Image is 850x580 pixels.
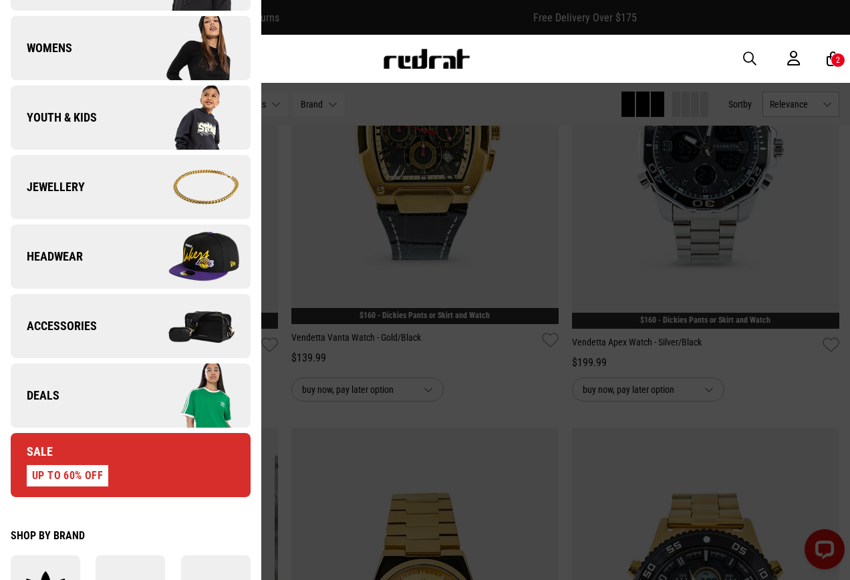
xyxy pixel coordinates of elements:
a: 2 [827,52,839,66]
a: Deals Company [11,364,251,428]
span: Womens [11,40,72,56]
a: Womens Company [11,16,251,80]
span: Youth & Kids [11,110,97,126]
a: Accessories Company [11,294,251,358]
a: Headwear Company [11,225,251,289]
div: Shop by Brand [11,529,251,542]
span: Deals [11,388,59,404]
img: Company [130,84,250,151]
div: UP TO 60% OFF [27,465,108,486]
a: Jewellery Company [11,155,251,219]
a: Sale UP TO 60% OFF [11,433,251,497]
img: Company [130,154,250,221]
span: Jewellery [11,179,85,195]
button: Open LiveChat chat widget [11,5,51,45]
a: Youth & Kids Company [11,86,251,150]
span: Accessories [11,318,97,334]
img: Redrat logo [382,49,470,69]
img: Company [130,362,250,429]
img: Company [130,15,250,82]
img: Company [130,293,250,359]
span: Headwear [11,249,83,265]
div: 2 [836,55,840,65]
img: Company [130,223,250,290]
span: Sale [11,444,53,460]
